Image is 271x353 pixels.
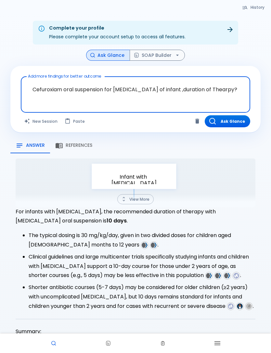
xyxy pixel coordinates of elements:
[29,283,255,311] li: Shorter antibiotic courses (5-7 days) may be considered for older children (≥2 years) with uncomp...
[228,303,234,309] img: favicons
[21,115,61,127] button: Clears all inputs and results.
[117,194,154,204] button: View More
[29,231,255,250] li: The typical dosing is 30 mg/kg/day, given in two divided doses for children aged [DEMOGRAPHIC_DAT...
[233,273,239,279] img: favicons
[29,252,255,280] li: Clinical guidelines and large multicenter trials specifically studying infants and children with ...
[49,23,186,43] div: Please complete your account setup to access all features.
[107,217,127,224] strong: 10 days
[224,273,230,279] img: favicons
[16,207,255,226] p: For infants with [MEDICAL_DATA], the recommended duration of therapy with [MEDICAL_DATA] oral sus...
[86,50,130,61] button: Ask Glance
[101,174,166,186] p: Infant with [MEDICAL_DATA]
[130,50,185,61] button: SOAP Builder
[215,273,221,279] img: favicons
[142,242,148,248] img: favicons
[25,79,246,100] textarea: Cefuroxiam oral suspension for [MEDICAL_DATA] of infant ,duration of Thearpy?
[246,303,252,309] span: 6
[205,115,250,127] button: Ask Glance
[151,242,157,248] img: favicons
[61,115,89,127] button: Paste from clipboard
[237,303,243,309] img: favicons
[239,3,268,12] button: History
[16,327,255,336] p: Summary:
[28,73,101,79] label: Add more findings for better outcome
[26,143,45,148] span: Answer
[49,25,186,32] div: Complete your profile
[66,143,92,148] span: References
[192,116,202,126] button: Clear
[206,273,212,279] img: favicons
